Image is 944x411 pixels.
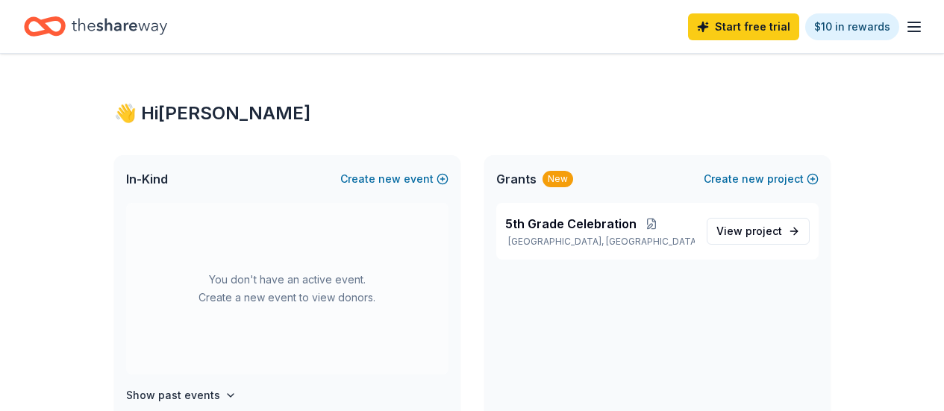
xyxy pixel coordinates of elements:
[716,222,782,240] span: View
[742,170,764,188] span: new
[126,386,237,404] button: Show past events
[496,170,537,188] span: Grants
[126,170,168,188] span: In-Kind
[340,170,448,188] button: Createnewevent
[126,203,448,374] div: You don't have an active event. Create a new event to view donors.
[505,236,695,248] p: [GEOGRAPHIC_DATA], [GEOGRAPHIC_DATA]
[378,170,401,188] span: new
[745,225,782,237] span: project
[114,101,831,125] div: 👋 Hi [PERSON_NAME]
[688,13,799,40] a: Start free trial
[126,386,220,404] h4: Show past events
[704,170,819,188] button: Createnewproject
[707,218,810,245] a: View project
[24,9,167,44] a: Home
[505,215,637,233] span: 5th Grade Celebration
[805,13,899,40] a: $10 in rewards
[543,171,573,187] div: New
